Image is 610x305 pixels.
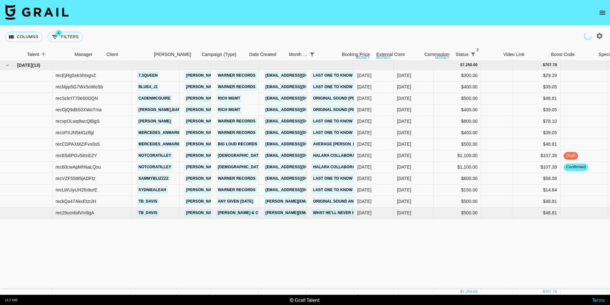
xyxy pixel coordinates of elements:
a: Halara collaboration [312,163,366,171]
div: Month Due [289,48,308,61]
span: 4 [56,30,62,36]
a: [EMAIL_ADDRESS][DOMAIN_NAME] [264,83,335,91]
button: Show filters [48,32,83,42]
a: original sound [PERSON_NAME] [312,94,382,102]
div: rec29ucnbdVIrdlgA [56,210,94,216]
a: [PERSON_NAME][EMAIL_ADDRESS][DOMAIN_NAME] [184,129,288,137]
a: Last One To Know GavinAdcockMusic [312,129,397,137]
div: 9/18/2025 [357,72,372,79]
div: Video Link [500,48,548,61]
div: Status [452,48,500,61]
a: [PERSON_NAME][EMAIL_ADDRESS][DOMAIN_NAME] [184,175,288,183]
button: Sort [317,50,325,59]
a: [EMAIL_ADDRESS][DOMAIN_NAME] [264,140,335,148]
a: Any given [DATE] [216,198,255,205]
div: 9/18/2025 [357,84,372,90]
div: Manager [71,48,103,61]
a: Big Loud Records [216,140,259,148]
div: $107.39 [513,150,560,162]
div: recOjQ9d9S0XWoTma [56,107,102,113]
div: $400.00 [433,104,481,116]
div: $48.81 [513,93,560,104]
a: 7.3queen [137,72,159,80]
a: Last One To Know GavinAdcockMusic [312,83,397,91]
div: $39.05 [513,104,560,116]
div: $500.00 [433,93,481,104]
a: Warner Records [216,175,257,183]
button: open drawer [596,6,609,19]
div: Status [456,48,469,61]
div: $1,100.00 [433,162,481,173]
div: $39.05 [513,81,560,93]
div: Sep '25 [397,107,411,113]
div: 707.78 [545,62,557,68]
div: $400.00 [433,127,481,139]
div: 9/9/2025 [357,107,372,113]
div: Sep '25 [397,95,411,101]
a: [PERSON_NAME][EMAIL_ADDRESS][DOMAIN_NAME] [264,198,367,205]
a: [PERSON_NAME][EMAIL_ADDRESS][DOMAIN_NAME] [184,140,288,148]
a: [EMAIL_ADDRESS][DOMAIN_NAME] [264,106,335,114]
span: [DATE] [17,62,32,68]
a: [PERSON_NAME][EMAIL_ADDRESS][DOMAIN_NAME] [184,198,288,205]
a: Warner Records [216,72,257,80]
div: 7/31/2025 [357,152,372,159]
div: 9/18/2025 [357,175,372,182]
div: 9/11/2025 [357,141,372,147]
div: $39.05 [513,127,560,139]
div: $58.58 [513,173,560,184]
div: $ [460,62,462,68]
div: Client [103,48,151,61]
a: Last One To Know GavinAdcockMusic [312,117,397,125]
div: $500.00 [433,196,481,207]
div: External Commission [376,48,419,61]
div: $1,100.00 [433,150,481,162]
div: Manager [75,48,92,61]
a: [EMAIL_ADDRESS][DOMAIN_NAME] [264,163,335,171]
div: $48.81 [513,207,560,219]
a: [EMAIL_ADDRESS][DOMAIN_NAME] [264,117,335,125]
div: 9/18/2025 [357,129,372,136]
div: $ [460,289,462,295]
a: notcoratilley [137,163,173,171]
div: Sep '25 [397,129,411,136]
a: original sound AnthonyQ. [312,198,373,205]
a: [EMAIL_ADDRESS][DOMAIN_NAME] [264,175,335,183]
a: [PERSON_NAME][EMAIL_ADDRESS][DOMAIN_NAME] [184,83,288,91]
button: Sort [39,50,48,59]
div: 9/18/2025 [357,198,372,204]
div: $150.00 [433,184,481,196]
a: Rich MGMT [216,94,242,102]
div: Sep '25 [397,164,411,170]
a: [PERSON_NAME][EMAIL_ADDRESS][DOMAIN_NAME] [184,186,288,194]
div: Video Link [503,48,525,61]
div: recLWUiyUH2fo9urE [56,187,97,193]
div: $78.10 [513,116,560,127]
div: Booking Price [342,48,370,61]
a: [PERSON_NAME][EMAIL_ADDRESS][DOMAIN_NAME] [184,209,288,217]
a: Last One To Know GavinAdcockMusic [312,72,397,80]
a: [PERSON_NAME] [137,117,173,125]
div: Sep '25 [397,141,411,147]
div: 9/9/2025 [357,95,372,101]
div: 9/18/2025 [357,118,372,124]
a: Warner Records [216,83,257,91]
div: 9/13/2025 [357,210,372,216]
div: $48.81 [513,139,560,150]
div: 1 active filter [308,50,317,59]
div: Sep '25 [397,175,411,182]
div: 707.78 [545,289,557,295]
div: Sep '25 [397,210,411,216]
a: cadenmcguire [137,94,172,102]
div: recvpOLwq8wcQBigS [56,118,100,124]
a: original sound [PERSON_NAME] [312,106,382,114]
a: [EMAIL_ADDRESS][DOMAIN_NAME] [264,129,335,137]
div: Sep '25 [397,152,411,159]
div: recSckrIT70e60OQN [56,95,98,101]
div: $29.29 [513,70,560,81]
span: Refreshing talent, clients, campaigns... [583,31,593,41]
div: $107.39 [513,162,560,173]
a: [EMAIL_ADDRESS][DOMAIN_NAME] [264,152,335,160]
div: Client [106,48,118,61]
div: Sep '25 [397,187,411,193]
